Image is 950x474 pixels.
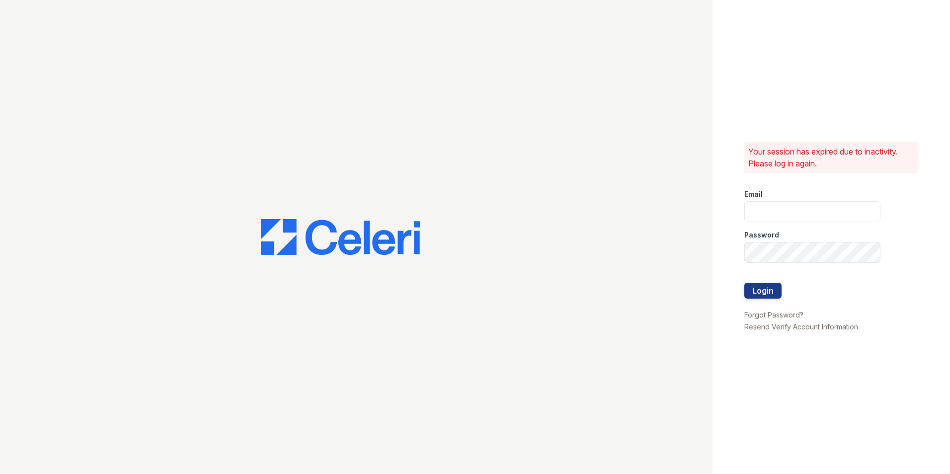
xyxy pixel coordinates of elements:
[744,311,803,319] a: Forgot Password?
[744,283,782,299] button: Login
[744,189,763,199] label: Email
[744,230,779,240] label: Password
[744,322,858,331] a: Resend Verify Account Information
[748,146,914,169] p: Your session has expired due to inactivity. Please log in again.
[261,219,420,255] img: CE_Logo_Blue-a8612792a0a2168367f1c8372b55b34899dd931a85d93a1a3d3e32e68fde9ad4.png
